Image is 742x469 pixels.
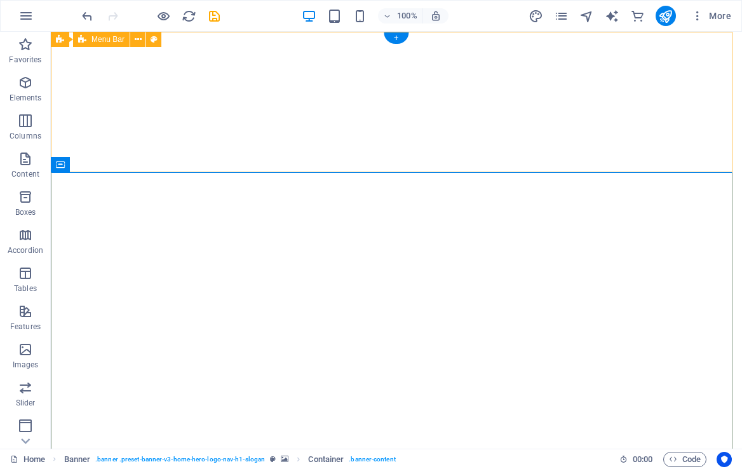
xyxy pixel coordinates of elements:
[91,36,125,43] span: Menu Bar
[64,452,91,467] span: Click to select. Double-click to edit
[11,169,39,179] p: Content
[579,9,594,24] i: Navigator
[270,456,276,463] i: This element is a customizable preset
[10,322,41,332] p: Features
[10,131,41,141] p: Columns
[13,360,39,370] p: Images
[384,32,408,44] div: +
[397,8,417,24] h6: 100%
[15,207,36,217] p: Boxes
[207,9,222,24] i: Save (Ctrl+S)
[656,6,676,26] button: publish
[9,55,41,65] p: Favorites
[281,456,288,463] i: This element contains a background
[308,452,344,467] span: Click to select. Double-click to edit
[691,10,731,22] span: More
[605,9,619,24] i: AI Writer
[717,452,732,467] button: Usercentrics
[619,452,653,467] h6: Session time
[79,8,95,24] button: undo
[64,452,396,467] nav: breadcrumb
[10,452,45,467] a: Click to cancel selection. Double-click to open Pages
[16,398,36,408] p: Slider
[630,8,645,24] button: commerce
[658,9,673,24] i: Publish
[378,8,423,24] button: 100%
[206,8,222,24] button: save
[181,8,196,24] button: reload
[349,452,395,467] span: . banner-content
[630,9,645,24] i: Commerce
[669,452,701,467] span: Code
[529,8,544,24] button: design
[633,452,652,467] span: 00 00
[430,10,442,22] i: On resize automatically adjust zoom level to fit chosen device.
[579,8,595,24] button: navigator
[14,283,37,294] p: Tables
[686,6,736,26] button: More
[182,9,196,24] i: Reload page
[80,9,95,24] i: Undo: Change image caption (Ctrl+Z)
[95,452,265,467] span: . banner .preset-banner-v3-home-hero-logo-nav-h1-slogan
[605,8,620,24] button: text_generator
[8,245,43,255] p: Accordion
[642,454,644,464] span: :
[554,8,569,24] button: pages
[10,93,42,103] p: Elements
[663,452,706,467] button: Code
